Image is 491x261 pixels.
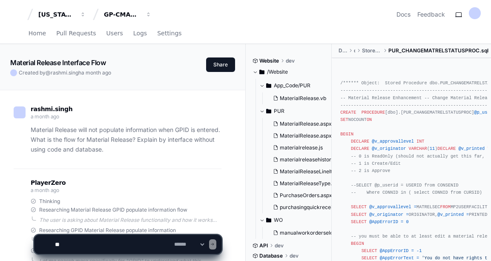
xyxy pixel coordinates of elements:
[340,132,353,137] span: BEGIN
[280,95,326,102] span: MaterialRelease.vb
[31,106,72,112] span: rashmi.singh
[270,154,334,166] button: materialreleasehistory.js
[46,69,51,76] span: @
[56,31,96,36] span: Pull Requests
[51,69,81,76] span: rashmi.singh
[39,207,187,213] span: Researching Material Release GPID populate information flow
[259,57,279,64] span: Website
[253,65,326,79] button: /Website
[270,178,334,189] button: MaterialReleaseType.aspx
[259,104,333,118] button: PUR
[259,79,333,92] button: App_Code/PUR
[339,47,347,54] span: Database
[10,58,106,67] app-text-character-animate: Material Release Interface Flow
[259,67,264,77] svg: Directory
[351,190,482,195] span: -- Where CONNID in ( select CONNID from CURSID)
[351,168,390,173] span: -- 2 is Approve
[362,110,385,115] span: PROCEDURE
[56,24,96,43] a: Pull Requests
[35,7,89,22] button: [US_STATE] Pacific
[351,204,367,209] span: SELECT
[416,139,424,144] span: INT
[280,132,339,139] span: MaterialRelease.aspx.vb
[29,24,46,43] a: Home
[270,142,334,154] button: materialrelease.js
[266,215,271,225] svg: Directory
[280,144,323,151] span: materialrelease.js
[274,108,284,115] span: PUR
[351,219,367,224] span: SELECT
[280,120,332,127] span: MaterialRelease.aspx
[39,217,221,224] div: The user is asking about Material Release functionality and how it works when a GPID (which appea...
[270,201,334,213] button: purchasingquickreceive.js
[29,31,46,36] span: Home
[351,161,401,166] span: -- 1 is Create/Edit
[157,31,181,36] span: Settings
[340,110,356,115] span: CREATE
[270,189,334,201] button: PurchaseOrders.aspx
[19,69,111,76] span: Created by
[280,204,343,211] span: purchasingquickreceive.js
[259,213,333,227] button: WO
[31,113,59,120] span: a month ago
[31,180,66,185] span: PlayerZero
[266,106,271,116] svg: Directory
[372,146,406,151] span: @v_originator
[274,82,310,89] span: App_Code/PUR
[133,24,147,43] a: Logs
[388,47,488,54] span: PUR_CHANGEMATRELSTATUSPROC.sql
[106,31,123,36] span: Users
[104,10,141,19] div: GP-CMAG-MP2
[270,118,334,130] button: MaterialRelease.aspx
[31,187,59,193] span: a month ago
[133,31,147,36] span: Logs
[274,217,283,224] span: WO
[401,219,403,224] span: =
[267,69,288,75] span: /Website
[280,168,355,175] span: MaterialReleaseLineItems.aspx
[351,183,459,188] span: --SELECT @p_userid = USERID from CONSENID
[100,7,155,22] button: GP-CMAG-MP2
[280,192,332,199] span: PurchaseOrders.aspx
[417,10,445,19] button: Feedback
[351,212,367,217] span: SELECT
[369,212,403,217] span: @v_originator
[437,212,464,217] span: @v_printed
[372,139,414,144] span: @v_approvallevel
[414,204,416,209] span: =
[31,125,221,154] p: Material Release will not populate information when GPID is entered. What is the flow for Materia...
[351,139,369,144] span: DECLARE
[270,92,327,104] button: MaterialRelease.vb
[406,212,408,217] span: =
[440,204,451,209] span: FROM
[354,47,355,54] span: dbo
[430,146,435,151] span: 11
[206,57,235,72] button: Share
[396,10,411,19] a: Docs
[106,24,123,43] a: Users
[266,80,271,91] svg: Directory
[351,146,369,151] span: DECLARE
[280,156,339,163] span: materialreleasehistory.js
[459,146,485,151] span: @v_printed
[270,130,334,142] button: MaterialRelease.aspx.vb
[157,24,181,43] a: Settings
[362,47,382,54] span: Stored Procedures
[409,146,427,151] span: VARCHAR
[367,117,372,122] span: ON
[270,166,334,178] button: MaterialReleaseLineItems.aspx
[81,69,111,76] span: a month ago
[280,180,343,187] span: MaterialReleaseType.aspx
[466,212,469,217] span: =
[39,198,60,205] span: Thinking
[406,219,408,224] span: 0
[340,117,348,122] span: SET
[286,57,295,64] span: dev
[369,219,398,224] span: @AppErrorID
[437,146,456,151] span: DECLARE
[38,10,75,19] div: [US_STATE] Pacific
[369,204,411,209] span: @v_approvallevel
